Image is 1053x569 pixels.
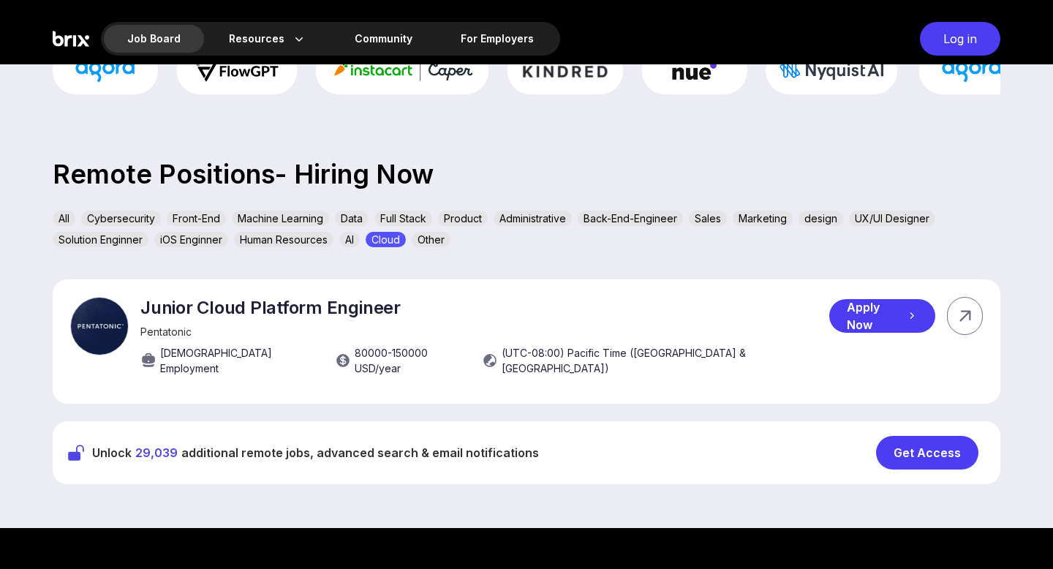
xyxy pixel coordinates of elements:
div: Machine Learning [232,211,329,226]
a: Get Access [876,436,986,470]
div: AI [339,232,360,247]
div: Log in [920,22,1000,56]
div: Human Resources [234,232,333,247]
a: Community [331,25,436,53]
div: UX/UI Designer [849,211,935,226]
a: Log in [913,22,1000,56]
span: 80000 - 150000 USD /year [355,345,467,376]
div: Get Access [876,436,978,470]
div: Cloud [366,232,406,247]
div: Full Stack [374,211,432,226]
span: (UTC-08:00) Pacific Time ([GEOGRAPHIC_DATA] & [GEOGRAPHIC_DATA]) [502,345,829,376]
div: Sales [689,211,727,226]
div: Cybersecurity [81,211,161,226]
div: Marketing [733,211,793,226]
span: Unlock additional remote jobs, advanced search & email notifications [92,444,539,461]
span: 29,039 [135,445,178,460]
img: Brix Logo [53,22,89,56]
a: For Employers [437,25,557,53]
div: Apply Now [829,299,935,333]
div: Data [335,211,369,226]
div: Other [412,232,450,247]
div: Administrative [494,211,572,226]
span: Pentatonic [140,325,192,338]
span: [DEMOGRAPHIC_DATA] Employment [160,345,320,376]
div: iOS Enginner [154,232,228,247]
div: Front-End [167,211,226,226]
div: Resources [205,25,330,53]
div: Product [438,211,488,226]
div: Back-End-Engineer [578,211,683,226]
a: Apply Now [829,299,947,333]
div: Solution Enginner [53,232,148,247]
div: All [53,211,75,226]
div: design [799,211,843,226]
p: Junior Cloud Platform Engineer [140,297,829,318]
div: Job Board [104,25,204,53]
